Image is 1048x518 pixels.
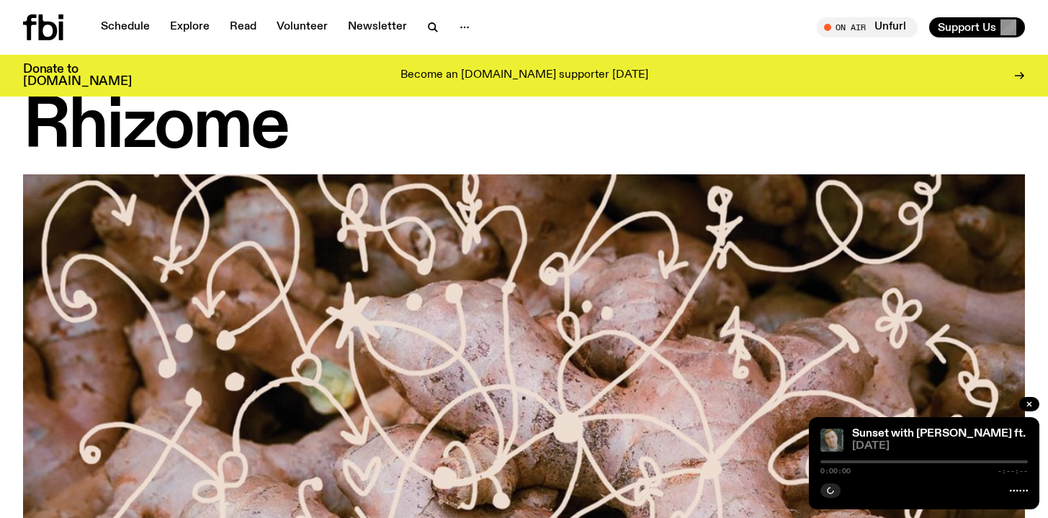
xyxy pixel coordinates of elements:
[817,17,918,37] button: On AirUnfurl
[820,468,851,475] span: 0:00:00
[998,468,1028,475] span: -:--:--
[23,95,1025,160] h1: Rhizome
[938,21,996,34] span: Support Us
[400,69,648,82] p: Become an [DOMAIN_NAME] supporter [DATE]
[339,17,416,37] a: Newsletter
[221,17,265,37] a: Read
[23,63,132,88] h3: Donate to [DOMAIN_NAME]
[92,17,158,37] a: Schedule
[833,22,910,32] span: Tune in live
[268,17,336,37] a: Volunteer
[161,17,218,37] a: Explore
[852,441,1028,452] span: [DATE]
[929,17,1025,37] button: Support Us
